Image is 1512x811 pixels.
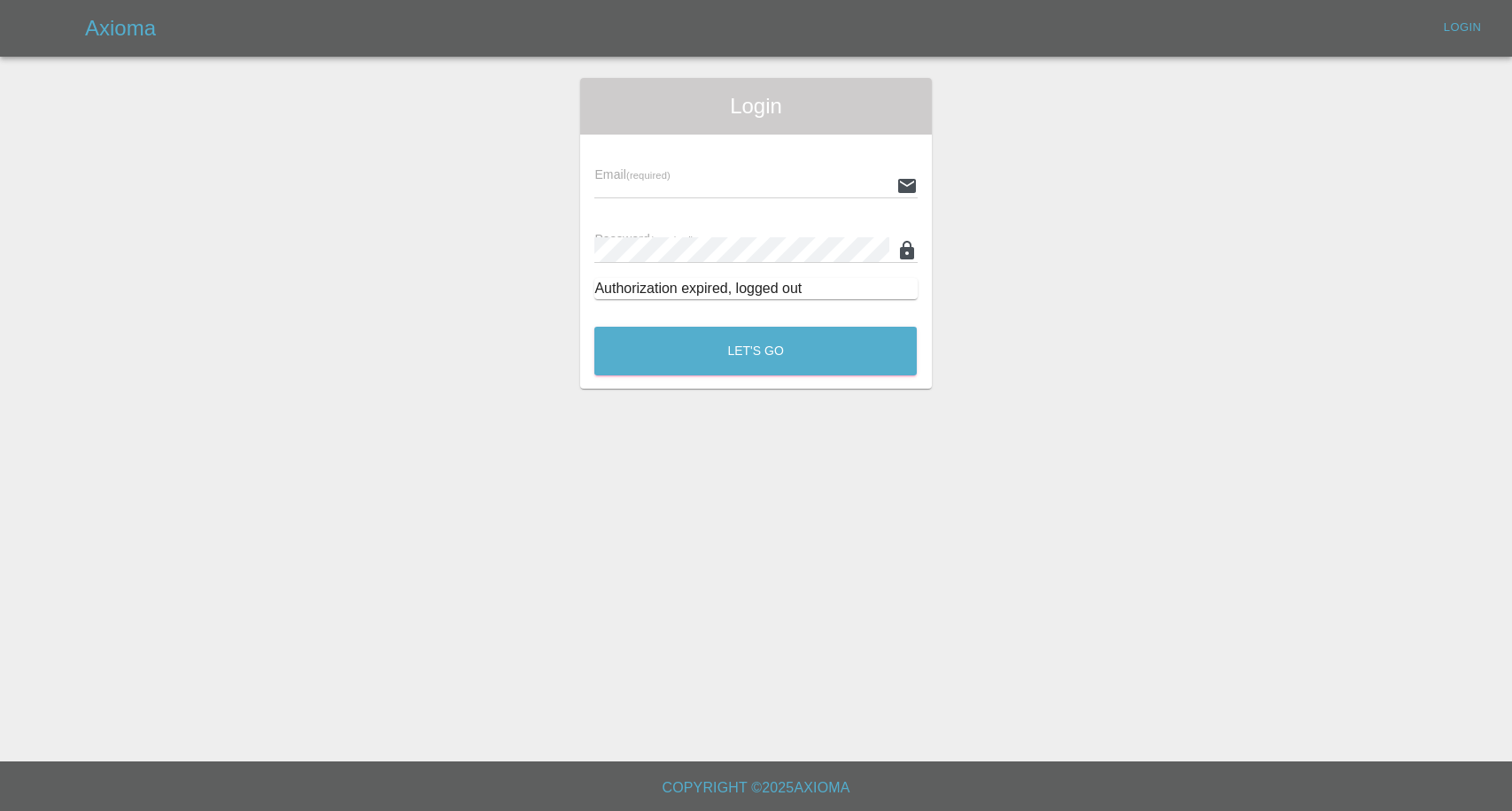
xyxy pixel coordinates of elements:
[594,327,917,375] button: Let's Go
[594,92,917,120] span: Login
[1434,14,1491,42] a: Login
[594,278,917,299] div: Authorization expired, logged out
[85,14,156,42] h5: Axioma
[626,170,671,181] small: (required)
[594,167,670,182] span: Email
[594,232,694,246] span: Password
[14,776,1498,800] h6: Copyright © 2025 Axioma
[650,235,694,245] small: (required)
